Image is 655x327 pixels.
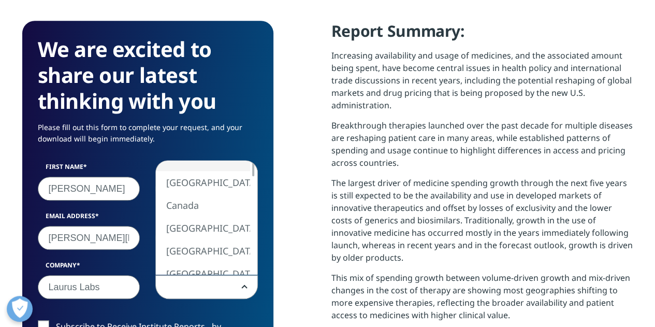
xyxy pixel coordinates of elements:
label: First Name [38,162,140,177]
label: Email Address [38,211,140,226]
li: [GEOGRAPHIC_DATA] [156,217,250,239]
h3: We are excited to share our latest thinking with you [38,36,258,114]
li: [GEOGRAPHIC_DATA] [156,262,250,285]
p: Increasing availability and usage of medicines, and the associated amount being spent, have becom... [331,49,633,119]
li: [GEOGRAPHIC_DATA] [156,239,250,262]
label: Company [38,261,140,275]
li: Canada [156,194,250,217]
li: [GEOGRAPHIC_DATA] [156,171,250,194]
p: The largest driver of medicine spending growth through the next five years is still expected to b... [331,177,633,272]
button: Open Preferences [7,296,33,322]
p: Breakthrough therapies launched over the past decade for multiple diseases are reshaping patient ... [331,119,633,177]
p: Please fill out this form to complete your request, and your download will begin immediately. [38,122,258,152]
h4: Report Summary: [331,21,633,49]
